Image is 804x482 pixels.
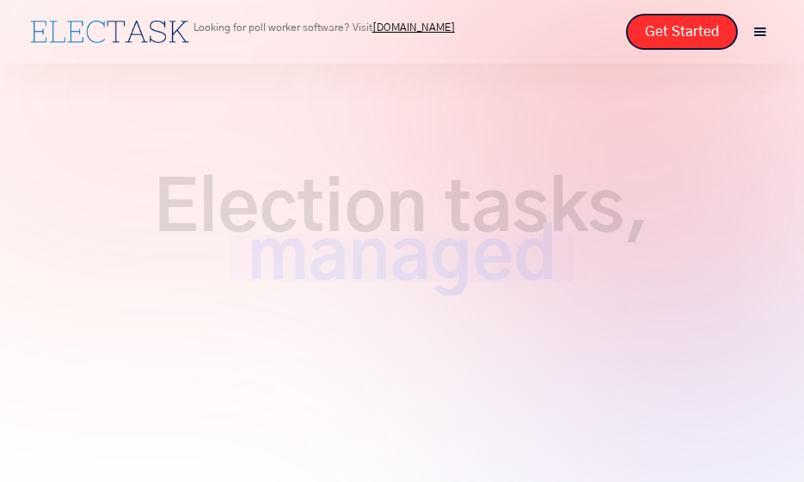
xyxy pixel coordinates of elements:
[372,22,455,33] a: [DOMAIN_NAME]
[742,14,778,50] div: menu
[626,14,738,50] a: Get Started
[26,16,193,47] a: home
[193,22,455,33] p: Looking for poll worker software? Visit
[230,235,574,283] span: managed
[154,186,651,235] span: Election tasks,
